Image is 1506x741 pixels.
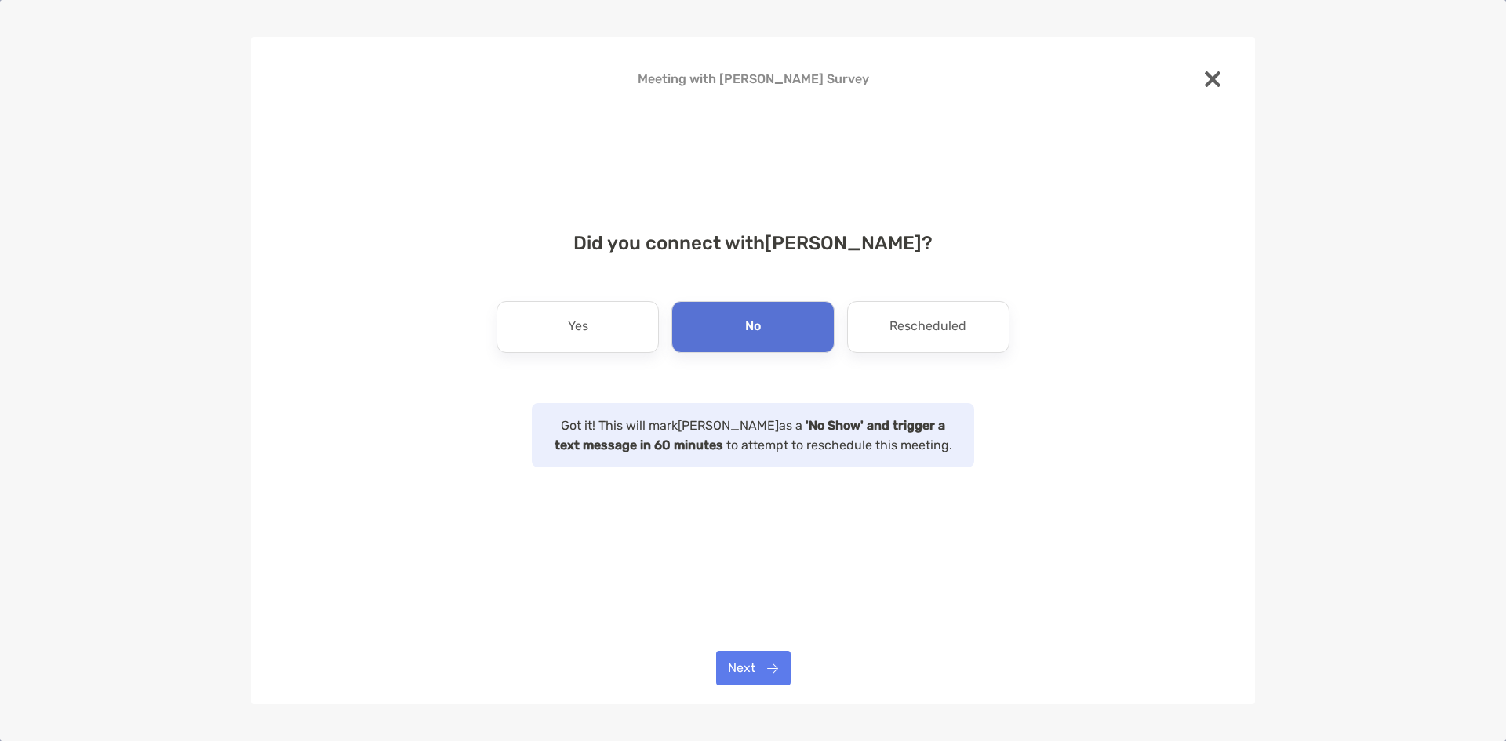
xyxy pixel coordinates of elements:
h4: Meeting with [PERSON_NAME] Survey [276,71,1230,86]
p: Yes [568,314,588,340]
strong: 'No Show' and trigger a text message in 60 minutes [555,418,946,452]
button: Next [716,651,791,685]
p: No [745,314,761,340]
p: Got it! This will mark [PERSON_NAME] as a to attempt to reschedule this meeting. [547,416,959,455]
h4: Did you connect with [PERSON_NAME] ? [276,232,1230,254]
img: close modal [1205,71,1220,87]
p: Rescheduled [889,314,966,340]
